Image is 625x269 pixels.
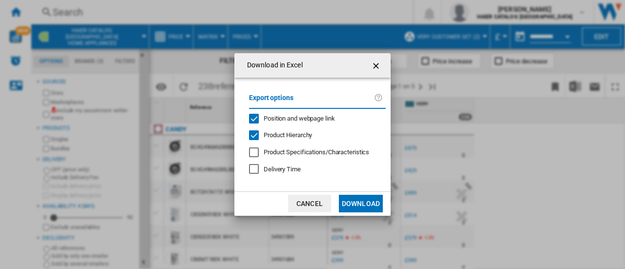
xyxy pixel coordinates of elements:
md-checkbox: Product Hierarchy [249,131,378,140]
button: Download [339,195,383,212]
ng-md-icon: getI18NText('BUTTONS.CLOSE_DIALOG') [371,60,383,72]
span: Product Specifications/Characteristics [264,148,369,156]
button: Cancel [288,195,331,212]
md-checkbox: Position and webpage link [249,114,378,123]
md-checkbox: Delivery Time [249,165,386,174]
h4: Download in Excel [242,61,303,70]
button: getI18NText('BUTTONS.CLOSE_DIALOG') [367,56,387,75]
span: Product Hierarchy [264,131,312,139]
div: Only applies to Category View [264,148,369,157]
span: Delivery Time [264,166,301,173]
span: Position and webpage link [264,115,335,122]
label: Export options [249,92,374,110]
